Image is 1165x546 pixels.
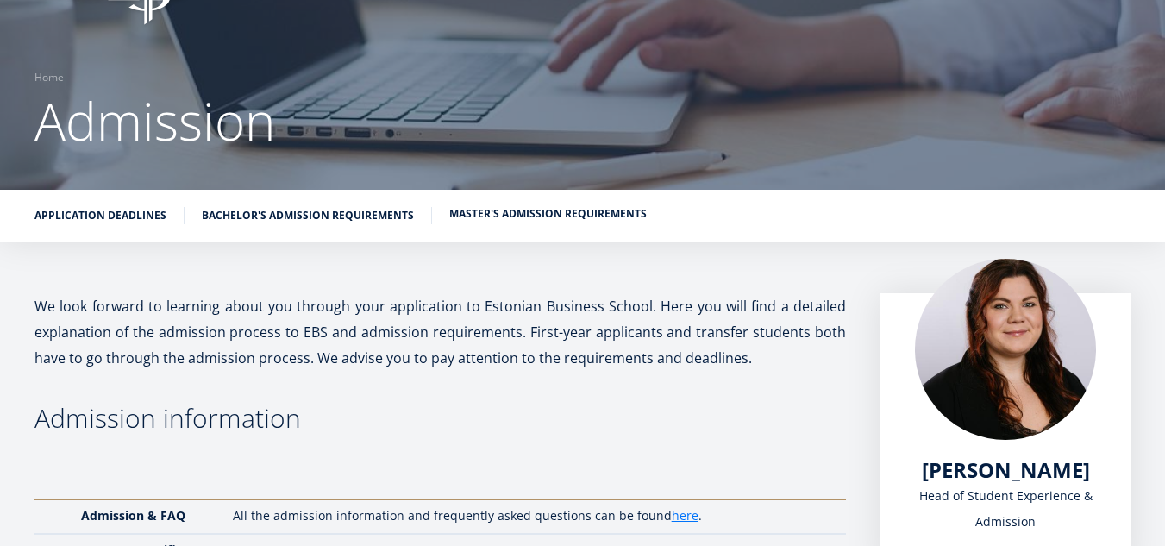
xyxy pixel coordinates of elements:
[224,499,846,534] td: All the admission information and frequently asked questions can be found .
[202,207,414,224] a: Bachelor's admission requirements
[34,293,846,371] p: We look forward to learning about you through your application to Estonian Business School. Here ...
[915,483,1096,535] div: Head of Student Experience & Admission
[34,207,166,224] a: Application deadlines
[81,507,185,524] strong: Admission & FAQ
[34,85,275,156] span: Admission
[915,259,1096,440] img: liina reimann
[449,205,647,223] a: Master's admission requirements
[34,405,846,431] h3: Admission information
[34,69,64,86] a: Home
[922,455,1090,484] span: [PERSON_NAME]
[672,507,698,524] a: here
[922,457,1090,483] a: [PERSON_NAME]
